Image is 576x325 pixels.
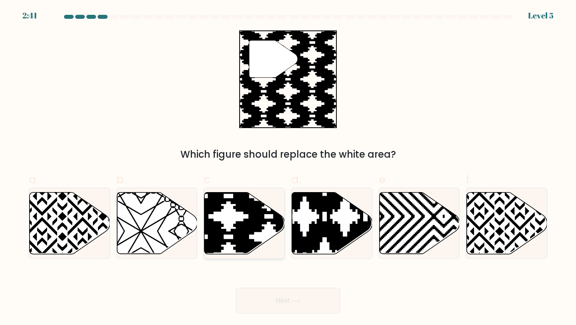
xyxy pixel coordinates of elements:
div: 2:41 [22,10,37,22]
div: Level 5 [528,10,554,22]
button: Next [236,288,340,313]
span: b. [116,172,126,187]
span: c. [204,172,212,187]
span: e. [379,172,388,187]
span: f. [466,172,472,187]
g: " [249,40,298,78]
span: a. [29,172,38,187]
span: d. [291,172,301,187]
div: Which figure should replace the white area? [34,147,542,162]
